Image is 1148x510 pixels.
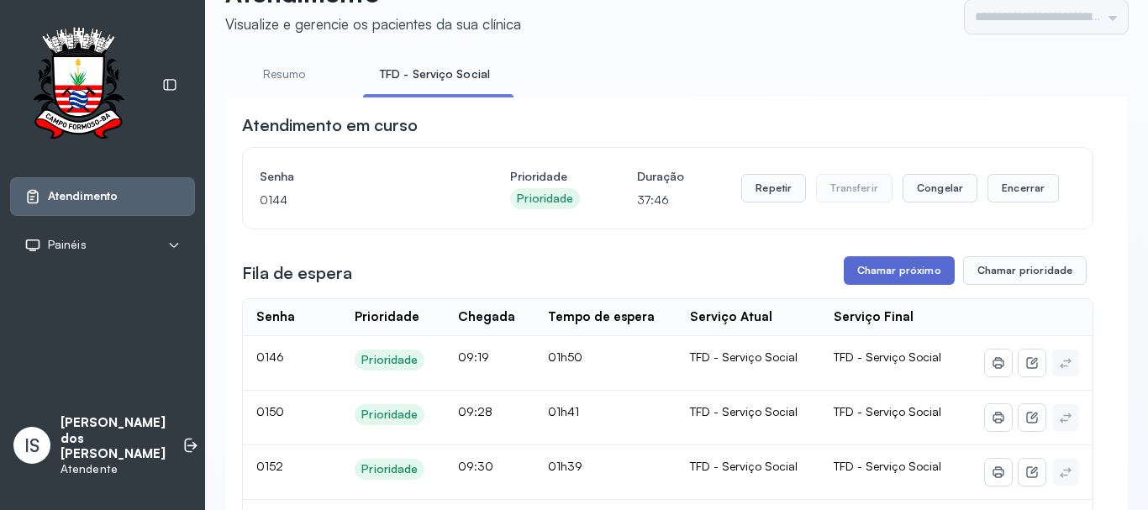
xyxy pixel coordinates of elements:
h3: Fila de espera [242,261,352,285]
button: Chamar próximo [844,256,955,285]
div: Prioridade [355,309,419,325]
span: 09:30 [458,459,493,473]
span: TFD - Serviço Social [834,350,941,364]
span: 01h50 [548,350,582,364]
span: 0152 [256,459,283,473]
span: 01h41 [548,404,579,418]
a: Atendimento [24,188,181,205]
button: Congelar [903,174,977,202]
div: Serviço Final [834,309,914,325]
div: Tempo de espera [548,309,655,325]
p: 37:46 [637,188,684,212]
div: TFD - Serviço Social [690,459,807,474]
h3: Atendimento em curso [242,113,418,137]
div: Serviço Atual [690,309,772,325]
div: Prioridade [361,353,418,367]
div: Chegada [458,309,515,325]
h4: Prioridade [510,165,580,188]
div: Prioridade [517,192,573,206]
div: Prioridade [361,407,418,422]
span: 09:28 [458,404,492,418]
img: Logotipo do estabelecimento [18,27,139,144]
span: 01h39 [548,459,582,473]
div: Visualize e gerencie os pacientes da sua clínica [225,15,521,33]
div: Prioridade [361,462,418,476]
span: Atendimento [48,189,118,203]
button: Repetir [741,174,806,202]
span: 0150 [256,404,284,418]
div: TFD - Serviço Social [690,350,807,365]
button: Chamar prioridade [963,256,1087,285]
p: Atendente [61,462,166,476]
a: Resumo [225,60,343,88]
span: TFD - Serviço Social [834,404,941,418]
h4: Duração [637,165,684,188]
span: 0146 [256,350,284,364]
h4: Senha [260,165,453,188]
div: TFD - Serviço Social [690,404,807,419]
button: Transferir [816,174,893,202]
p: [PERSON_NAME] dos [PERSON_NAME] [61,415,166,462]
span: TFD - Serviço Social [834,459,941,473]
span: 09:19 [458,350,489,364]
span: Painéis [48,238,87,252]
div: Senha [256,309,295,325]
span: IS [24,434,39,456]
p: 0144 [260,188,453,212]
button: Encerrar [987,174,1059,202]
a: TFD - Serviço Social [363,60,507,88]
